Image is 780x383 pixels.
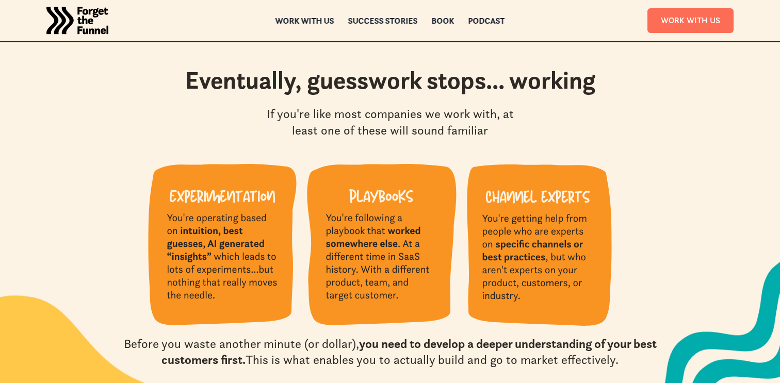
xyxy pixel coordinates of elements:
[161,336,657,368] strong: you need to develop a deeper understanding of your best customers first.
[432,17,454,24] a: Book
[242,106,538,139] div: If you're like most companies we work with, at least one of these will sound familiar
[647,8,734,32] a: Work With Us
[468,17,505,24] a: Podcast
[97,336,683,368] div: Before you waste another minute (or dollar), This is what enables you to actually build and go to...
[348,17,418,24] a: Success Stories
[275,17,334,24] a: Work with us
[185,65,595,95] h2: Eventually, guesswork stops... working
